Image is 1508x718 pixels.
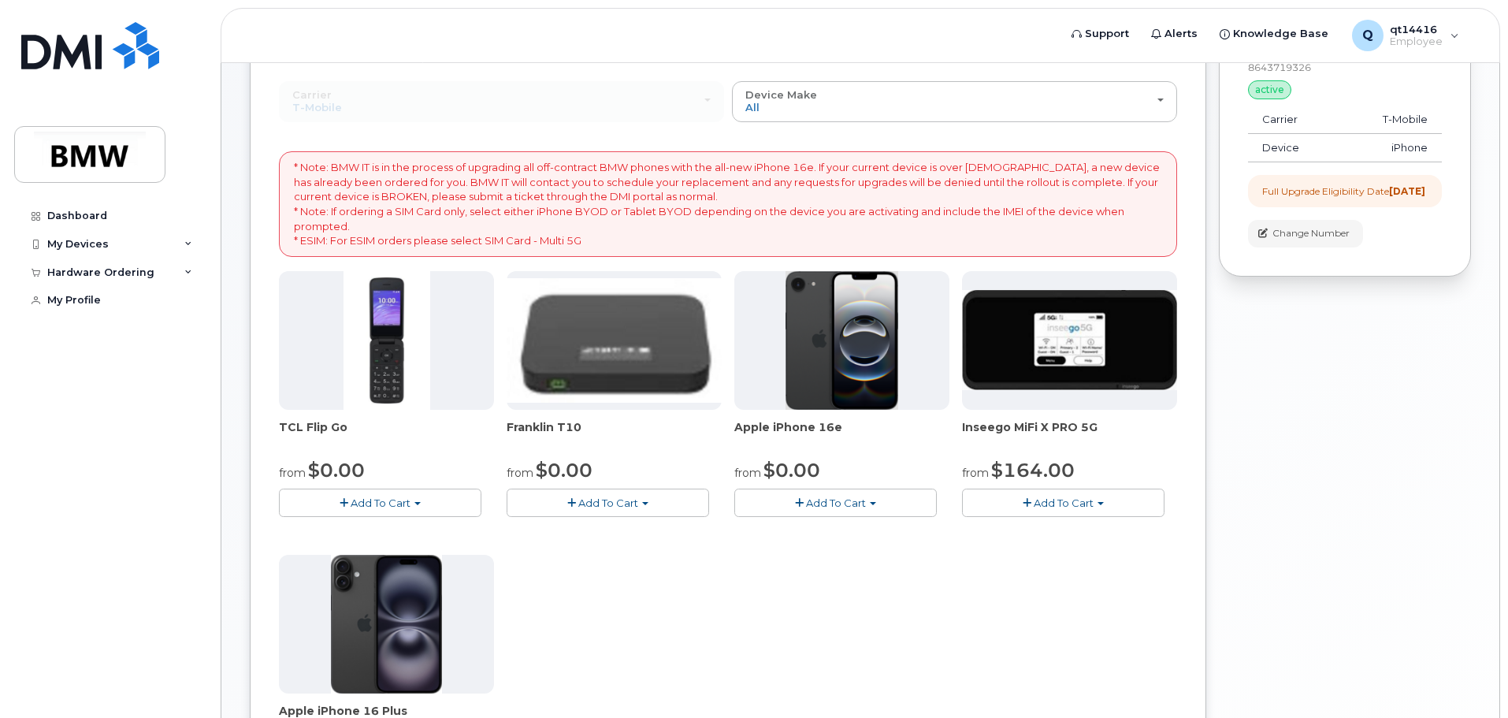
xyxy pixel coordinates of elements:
[351,497,410,509] span: Add To Cart
[962,489,1164,516] button: Add To Cart
[507,489,709,516] button: Add To Cart
[732,81,1177,122] button: Device Make All
[1262,184,1425,198] div: Full Upgrade Eligibility Date
[734,419,949,451] div: Apple iPhone 16e
[279,489,481,516] button: Add To Cart
[962,466,989,480] small: from
[1339,134,1442,162] td: iPhone
[734,489,937,516] button: Add To Cart
[786,271,899,410] img: iphone16e.png
[1390,35,1443,48] span: Employee
[1248,61,1442,74] div: 8643719326
[308,459,365,482] span: $0.00
[745,101,760,113] span: All
[1248,220,1363,247] button: Change Number
[962,290,1177,391] img: cut_small_inseego_5G.jpg
[1362,26,1373,45] span: Q
[806,497,866,509] span: Add To Cart
[1248,80,1291,99] div: active
[578,497,638,509] span: Add To Cart
[763,459,820,482] span: $0.00
[279,466,306,480] small: from
[294,160,1162,247] p: * Note: BMW IT is in the process of upgrading all off-contract BMW phones with the all-new iPhone...
[279,419,494,451] div: TCL Flip Go
[344,271,430,410] img: TCL_FLIP_MODE.jpg
[1248,106,1339,134] td: Carrier
[1140,18,1209,50] a: Alerts
[507,466,533,480] small: from
[1233,26,1328,42] span: Knowledge Base
[1060,18,1140,50] a: Support
[1272,226,1350,240] span: Change Number
[1209,18,1339,50] a: Knowledge Base
[1248,134,1339,162] td: Device
[536,459,592,482] span: $0.00
[1341,20,1470,51] div: qt14416
[1085,26,1129,42] span: Support
[1390,23,1443,35] span: qt14416
[507,419,722,451] div: Franklin T10
[1164,26,1198,42] span: Alerts
[331,555,442,694] img: iphone_16_plus.png
[745,88,817,101] span: Device Make
[962,419,1177,451] div: Inseego MiFi X PRO 5G
[507,278,722,403] img: t10.jpg
[1034,497,1094,509] span: Add To Cart
[991,459,1075,482] span: $164.00
[1439,649,1496,706] iframe: Messenger Launcher
[1339,106,1442,134] td: T-Mobile
[1389,185,1425,197] strong: [DATE]
[734,466,761,480] small: from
